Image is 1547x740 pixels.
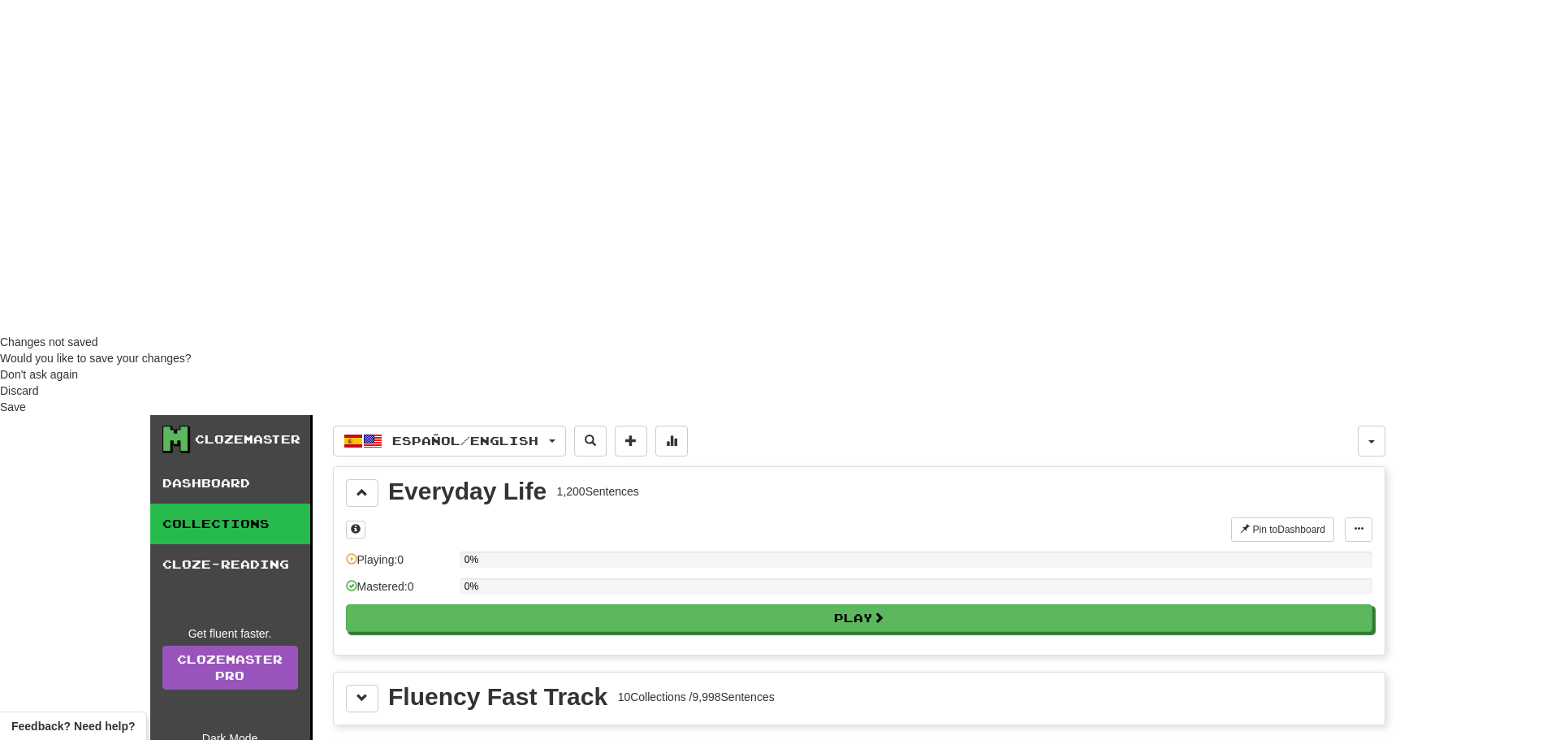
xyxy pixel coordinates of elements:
[346,552,452,578] div: Playing: 0
[150,463,310,504] a: Dashboard
[392,434,538,448] span: Español / English
[388,479,547,504] div: Everyday Life
[574,426,607,457] button: Search sentences
[333,426,566,457] button: Español/English
[618,689,775,705] div: 10 Collections / 9,998 Sentences
[162,625,298,642] div: Get fluent faster.
[150,544,310,585] a: Cloze-Reading
[150,504,310,544] a: Collections
[195,431,300,448] div: Clozemaster
[655,426,688,457] button: More stats
[346,578,452,605] div: Mastered: 0
[346,604,1372,632] button: Play
[1231,517,1334,542] button: Pin toDashboard
[615,426,647,457] button: Add sentence to collection
[557,483,639,500] div: 1,200 Sentences
[11,718,135,734] span: Open feedback widget
[162,646,298,690] a: ClozemasterPro
[388,685,607,709] div: Fluency Fast Track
